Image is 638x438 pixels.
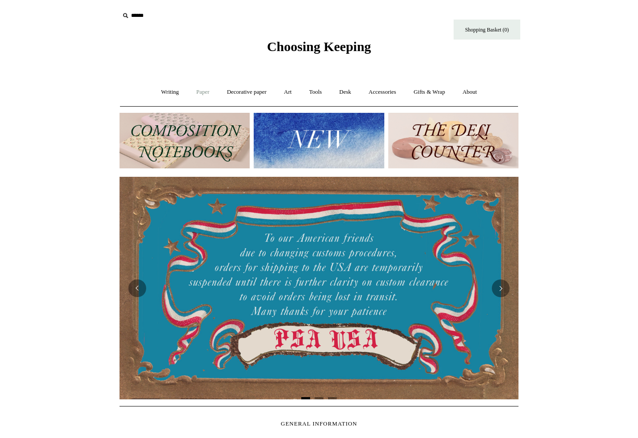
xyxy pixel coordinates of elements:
img: New.jpg__PID:f73bdf93-380a-4a35-bcfe-7823039498e1 [254,113,384,168]
button: Next [492,279,510,297]
button: Previous [128,279,146,297]
img: The Deli Counter [388,113,518,168]
span: Choosing Keeping [267,39,371,54]
img: 202302 Composition ledgers.jpg__PID:69722ee6-fa44-49dd-a067-31375e5d54ec [120,113,250,168]
a: Gifts & Wrap [406,80,453,104]
button: Page 3 [328,397,337,399]
a: Art [276,80,299,104]
a: Choosing Keeping [267,46,371,52]
img: USA PSA .jpg__PID:33428022-6587-48b7-8b57-d7eefc91f15a [120,177,518,399]
a: Paper [188,80,218,104]
a: Shopping Basket (0) [454,20,520,40]
a: Accessories [361,80,404,104]
button: Page 1 [301,397,310,399]
a: Desk [331,80,359,104]
a: Tools [301,80,330,104]
a: Decorative paper [219,80,275,104]
button: Page 2 [315,397,323,399]
a: Writing [153,80,187,104]
span: GENERAL INFORMATION [281,420,357,427]
a: About [455,80,485,104]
